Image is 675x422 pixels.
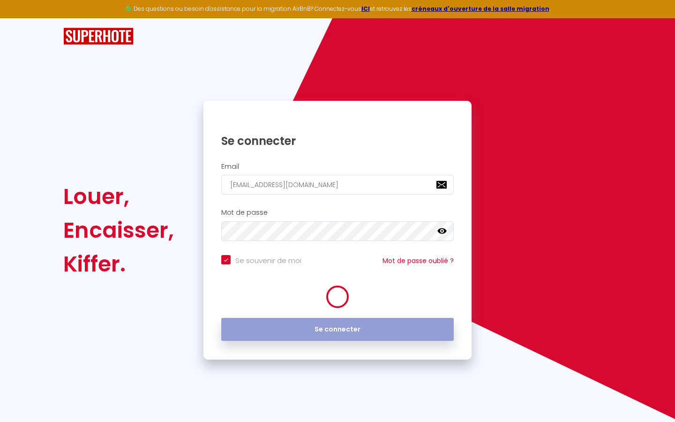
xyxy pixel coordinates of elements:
div: Louer, [63,180,174,213]
h1: Se connecter [221,134,454,148]
input: Ton Email [221,175,454,195]
button: Ouvrir le widget de chat LiveChat [7,4,36,32]
img: SuperHote logo [63,28,134,45]
h2: Email [221,163,454,171]
button: Se connecter [221,318,454,341]
h2: Mot de passe [221,209,454,217]
div: Encaisser, [63,213,174,247]
a: Mot de passe oublié ? [382,256,454,265]
div: Kiffer. [63,247,174,281]
a: ICI [361,5,370,13]
a: créneaux d'ouverture de la salle migration [412,5,549,13]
